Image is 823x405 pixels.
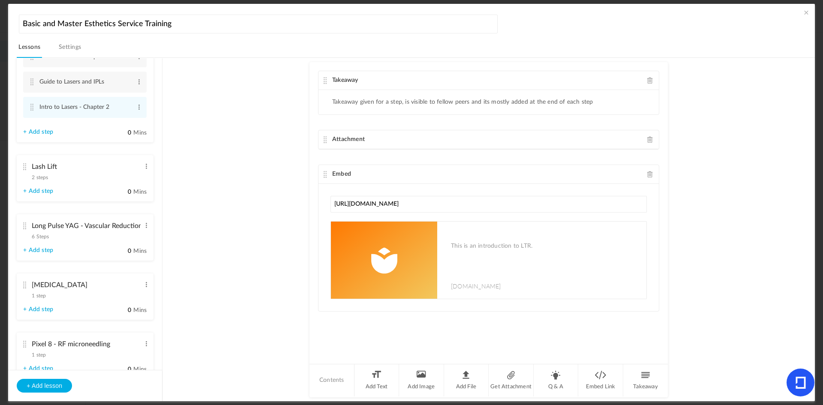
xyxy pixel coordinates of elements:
li: Contents [309,364,354,396]
input: Paste any link or url [330,196,647,213]
input: Mins [110,366,132,374]
input: Mins [110,306,132,315]
li: Q & A [534,364,579,396]
input: Mins [110,129,132,137]
span: Mins [133,307,147,313]
input: Mins [110,188,132,196]
a: This is an introduction to LTR. [DOMAIN_NAME] [331,222,646,299]
span: Attachment [332,136,365,142]
span: Mins [133,130,147,136]
li: Embed Link [578,364,623,396]
input: Mins [110,247,132,255]
li: Add Image [399,364,444,396]
span: Mins [133,366,147,372]
span: Mins [133,248,147,254]
li: Takeaway given for a step, is visible to fellow peers and its mostly added at the end of each step [332,99,593,106]
img: default-yellow.svg [331,222,437,299]
p: This is an introduction to LTR. [451,241,638,263]
span: Takeaway [332,77,358,83]
li: Add File [444,364,489,396]
li: Add Text [354,364,399,396]
span: Embed [332,171,351,177]
li: Get Attachment [489,364,534,396]
span: [DOMAIN_NAME] [451,282,501,290]
span: Mins [133,189,147,195]
li: Takeaway [623,364,668,396]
